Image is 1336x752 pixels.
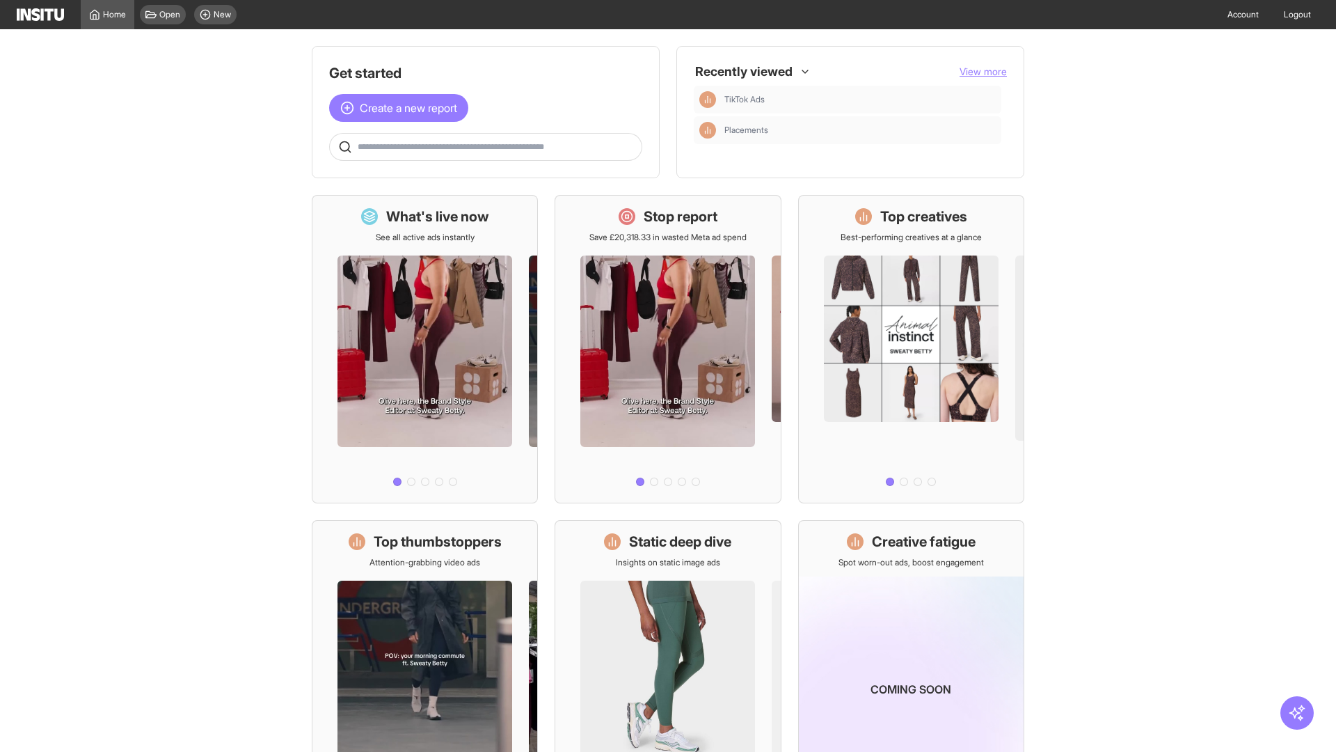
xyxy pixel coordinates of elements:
span: Placements [724,125,996,136]
span: View more [960,65,1007,77]
p: Best-performing creatives at a glance [841,232,982,243]
h1: Get started [329,63,642,83]
h1: Stop report [644,207,717,226]
span: TikTok Ads [724,94,996,105]
span: Placements [724,125,768,136]
p: Insights on static image ads [616,557,720,568]
span: Create a new report [360,100,457,116]
span: Open [159,9,180,20]
span: New [214,9,231,20]
span: TikTok Ads [724,94,765,105]
span: Home [103,9,126,20]
div: Insights [699,122,716,139]
p: See all active ads instantly [376,232,475,243]
h1: Top thumbstoppers [374,532,502,551]
button: Create a new report [329,94,468,122]
h1: Static deep dive [629,532,731,551]
img: Logo [17,8,64,21]
h1: What's live now [386,207,489,226]
p: Attention-grabbing video ads [369,557,480,568]
div: Insights [699,91,716,108]
h1: Top creatives [880,207,967,226]
a: Top creativesBest-performing creatives at a glance [798,195,1024,503]
a: Stop reportSave £20,318.33 in wasted Meta ad spend [555,195,781,503]
button: View more [960,65,1007,79]
a: What's live nowSee all active ads instantly [312,195,538,503]
p: Save £20,318.33 in wasted Meta ad spend [589,232,747,243]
